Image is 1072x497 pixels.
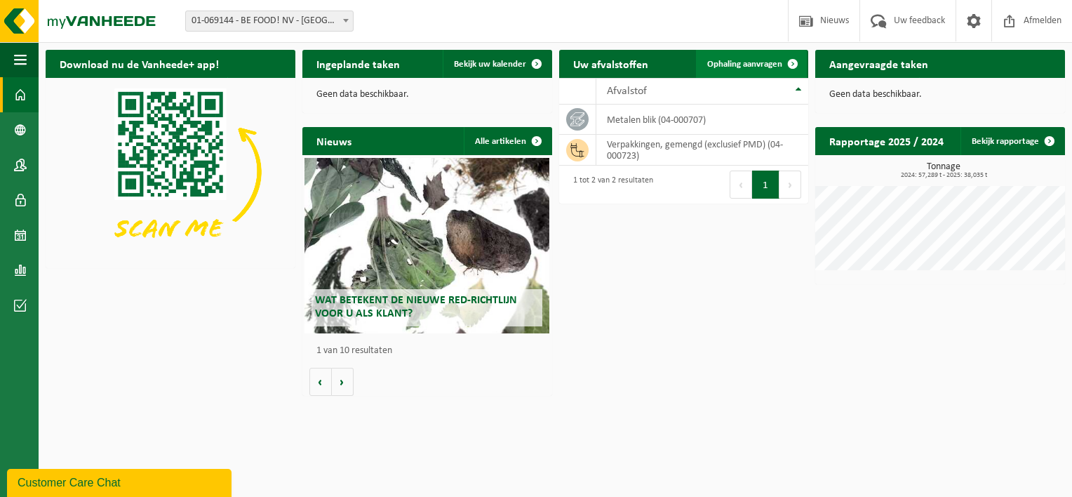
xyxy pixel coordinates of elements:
[822,162,1065,179] h3: Tonnage
[730,171,752,199] button: Previous
[707,60,782,69] span: Ophaling aanvragen
[566,169,653,200] div: 1 tot 2 van 2 resultaten
[596,135,809,166] td: verpakkingen, gemengd (exclusief PMD) (04-000723)
[186,11,353,31] span: 01-069144 - BE FOOD! NV - BRUGGE
[185,11,354,32] span: 01-069144 - BE FOOD! NV - BRUGGE
[46,78,295,265] img: Download de VHEPlus App
[304,158,549,333] a: Wat betekent de nieuwe RED-richtlijn voor u als klant?
[454,60,526,69] span: Bekijk uw kalender
[332,368,354,396] button: Volgende
[815,50,942,77] h2: Aangevraagde taken
[302,127,366,154] h2: Nieuws
[559,50,662,77] h2: Uw afvalstoffen
[829,90,1051,100] p: Geen data beschikbaar.
[316,346,545,356] p: 1 van 10 resultaten
[607,86,647,97] span: Afvalstof
[309,368,332,396] button: Vorige
[596,105,809,135] td: metalen blik (04-000707)
[822,172,1065,179] span: 2024: 57,289 t - 2025: 38,035 t
[7,466,234,497] iframe: chat widget
[696,50,807,78] a: Ophaling aanvragen
[316,90,538,100] p: Geen data beschikbaar.
[46,50,233,77] h2: Download nu de Vanheede+ app!
[752,171,779,199] button: 1
[443,50,551,78] a: Bekijk uw kalender
[315,295,517,319] span: Wat betekent de nieuwe RED-richtlijn voor u als klant?
[779,171,801,199] button: Next
[815,127,958,154] h2: Rapportage 2025 / 2024
[302,50,414,77] h2: Ingeplande taken
[960,127,1064,155] a: Bekijk rapportage
[464,127,551,155] a: Alle artikelen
